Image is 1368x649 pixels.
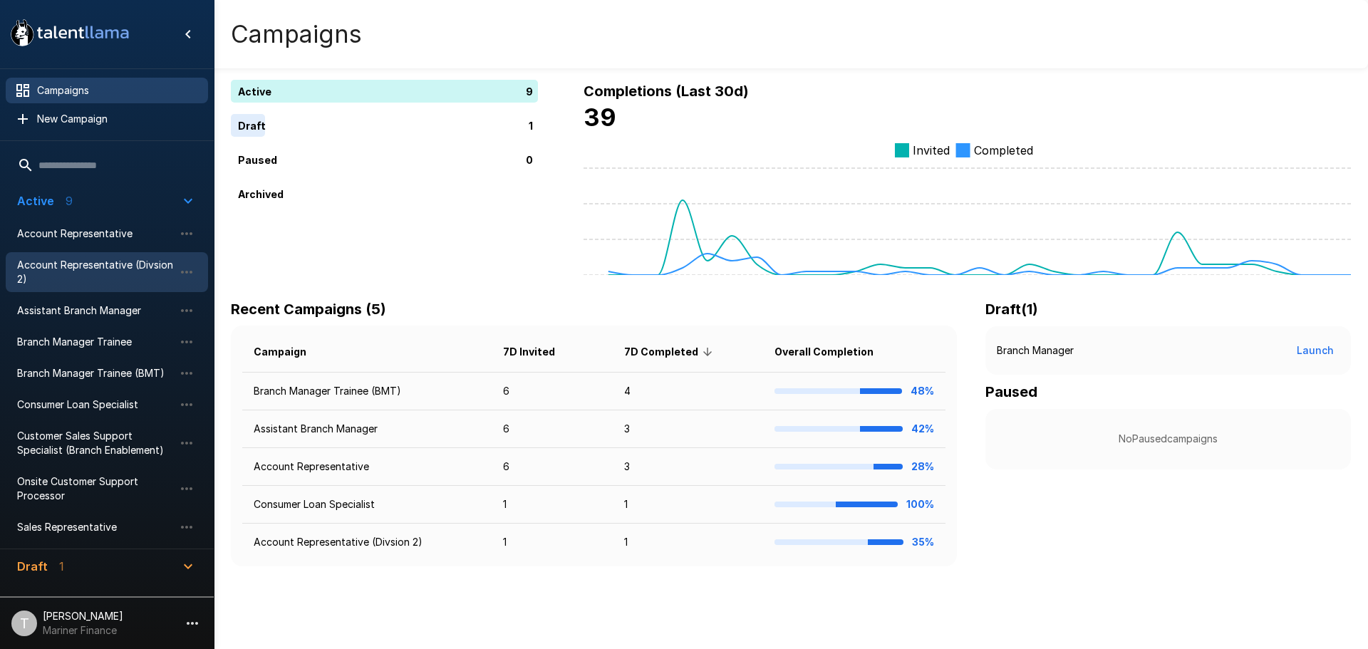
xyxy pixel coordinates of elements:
[613,448,763,486] td: 3
[613,410,763,448] td: 3
[906,498,934,510] b: 100%
[242,410,492,448] td: Assistant Branch Manager
[613,524,763,561] td: 1
[1291,338,1339,364] button: Launch
[774,343,892,360] span: Overall Completion
[492,373,613,410] td: 6
[242,373,492,410] td: Branch Manager Trainee (BMT)
[492,486,613,524] td: 1
[242,448,492,486] td: Account Representative
[985,383,1037,400] b: Paused
[492,524,613,561] td: 1
[231,301,386,318] b: Recent Campaigns (5)
[985,301,1038,318] b: Draft ( 1 )
[912,536,934,548] b: 35%
[911,460,934,472] b: 28%
[492,448,613,486] td: 6
[624,343,717,360] span: 7D Completed
[254,343,325,360] span: Campaign
[1008,432,1328,446] p: No Paused campaigns
[529,118,533,133] p: 1
[526,152,533,167] p: 0
[613,373,763,410] td: 4
[911,422,934,435] b: 42%
[231,19,362,49] h4: Campaigns
[242,486,492,524] td: Consumer Loan Specialist
[911,385,934,397] b: 48%
[997,343,1074,358] p: Branch Manager
[584,103,616,132] b: 39
[503,343,574,360] span: 7D Invited
[526,84,533,99] p: 9
[492,410,613,448] td: 6
[613,486,763,524] td: 1
[242,524,492,561] td: Account Representative (Divsion 2)
[584,83,749,100] b: Completions (Last 30d)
